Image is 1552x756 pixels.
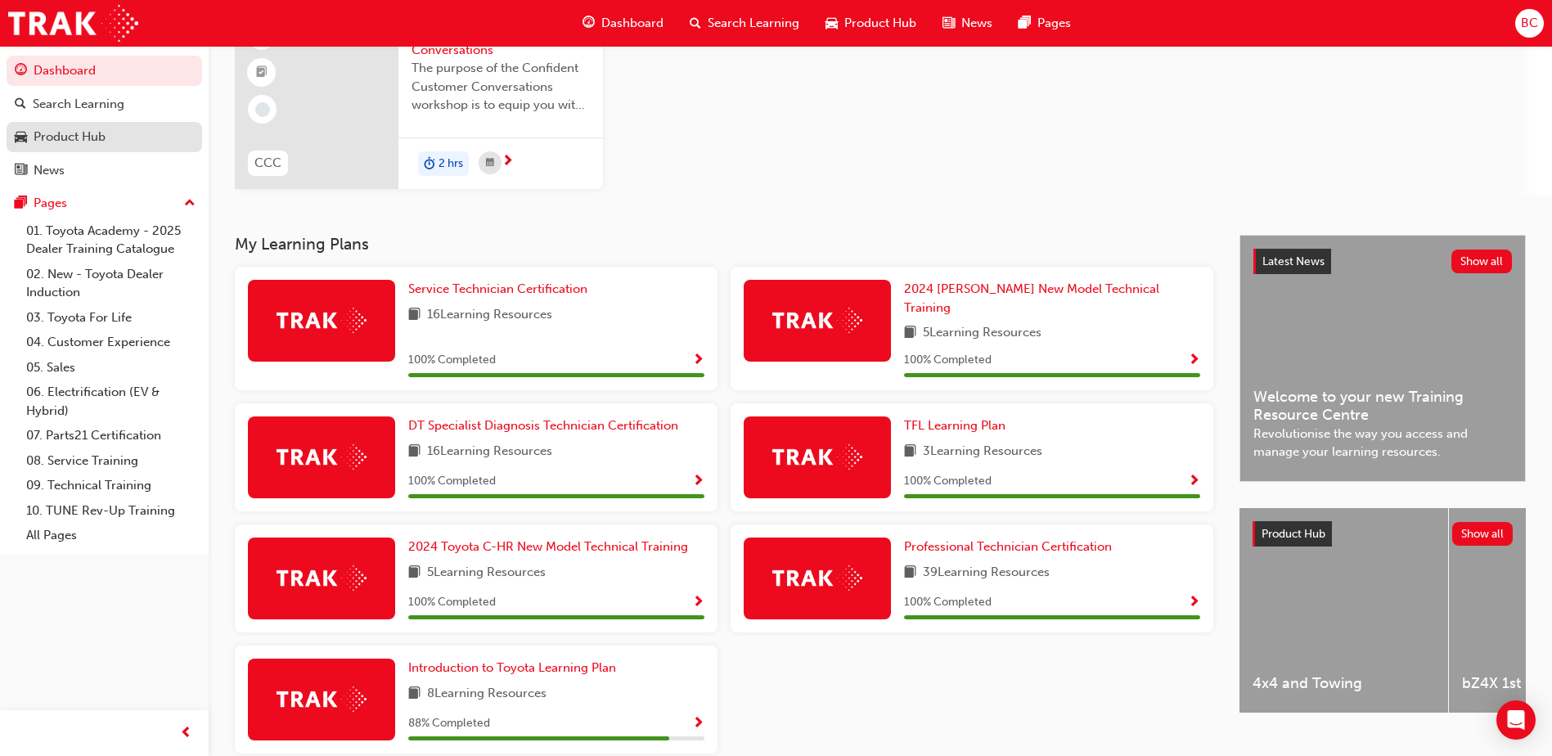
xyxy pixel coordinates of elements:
a: guage-iconDashboard [569,7,677,40]
span: 4x4 and Towing [1253,674,1435,693]
span: The purpose of the Confident Customer Conversations workshop is to equip you with tools to commun... [412,59,590,115]
span: book-icon [904,442,916,462]
a: Product Hub [7,122,202,152]
span: Professional Technician Certification [904,539,1112,554]
span: 100 % Completed [904,472,992,491]
button: Show all [1451,250,1513,273]
a: 4x4 and Towing [1239,508,1448,713]
a: pages-iconPages [1005,7,1084,40]
span: Show Progress [692,717,704,731]
span: Search Learning [708,14,799,33]
span: 100 % Completed [408,351,496,370]
span: Show Progress [1188,596,1200,610]
a: 05. Sales [20,355,202,380]
span: Welcome to your new Training Resource Centre [1253,388,1512,425]
button: Show Progress [1188,350,1200,371]
a: 09. Technical Training [20,473,202,498]
a: 240CCCConfident Customer ConversationsThe purpose of the Confident Customer Conversations worksho... [235,9,603,189]
span: 3 Learning Resources [923,442,1042,462]
span: 100 % Completed [408,472,496,491]
span: 16 Learning Resources [427,305,552,326]
span: 100 % Completed [904,593,992,612]
span: Product Hub [844,14,916,33]
a: 10. TUNE Rev-Up Training [20,498,202,524]
button: DashboardSearch LearningProduct HubNews [7,52,202,188]
a: Search Learning [7,89,202,119]
div: Pages [34,194,67,213]
a: Latest NewsShow all [1253,249,1512,275]
div: Open Intercom Messenger [1496,700,1536,740]
span: booktick-icon [256,62,268,83]
a: Dashboard [7,56,202,86]
button: Pages [7,188,202,218]
a: 03. Toyota For Life [20,305,202,331]
button: Show Progress [1188,592,1200,613]
a: search-iconSearch Learning [677,7,812,40]
img: Trak [772,308,862,333]
span: CCC [254,154,281,173]
span: Pages [1037,14,1071,33]
span: 39 Learning Resources [923,563,1050,583]
button: Show Progress [692,350,704,371]
a: TFL Learning Plan [904,416,1012,435]
a: 02. New - Toyota Dealer Induction [20,262,202,305]
span: News [961,14,992,33]
span: pages-icon [15,196,27,211]
span: next-icon [502,155,514,169]
a: news-iconNews [929,7,1005,40]
img: Trak [277,444,367,470]
a: Professional Technician Certification [904,538,1118,556]
span: Introduction to Toyota Learning Plan [408,660,616,675]
img: Trak [277,686,367,712]
span: guage-icon [15,64,27,79]
span: 100 % Completed [904,351,992,370]
button: Show all [1452,522,1514,546]
span: search-icon [690,13,701,34]
a: Product HubShow all [1253,521,1513,547]
span: 88 % Completed [408,714,490,733]
span: guage-icon [583,13,595,34]
a: Introduction to Toyota Learning Plan [408,659,623,677]
a: All Pages [20,523,202,548]
img: Trak [277,308,367,333]
span: 2024 Toyota C-HR New Model Technical Training [408,539,688,554]
a: Service Technician Certification [408,280,594,299]
span: duration-icon [424,153,435,174]
span: news-icon [15,164,27,178]
span: BC [1521,14,1538,33]
a: Latest NewsShow allWelcome to your new Training Resource CentreRevolutionise the way you access a... [1239,235,1526,482]
span: Show Progress [1188,353,1200,368]
span: 16 Learning Resources [427,442,552,462]
span: pages-icon [1019,13,1031,34]
img: Trak [277,565,367,591]
span: Dashboard [601,14,664,33]
h3: My Learning Plans [235,235,1213,254]
span: Latest News [1262,254,1325,268]
a: car-iconProduct Hub [812,7,929,40]
span: book-icon [408,684,421,704]
span: Product Hub [1262,527,1325,541]
a: 06. Electrification (EV & Hybrid) [20,380,202,423]
span: 5 Learning Resources [427,563,546,583]
button: Show Progress [1188,471,1200,492]
a: News [7,155,202,186]
a: 08. Service Training [20,448,202,474]
img: Trak [8,5,138,42]
span: Show Progress [692,596,704,610]
span: news-icon [942,13,955,34]
span: DT Specialist Diagnosis Technician Certification [408,418,678,433]
span: book-icon [408,305,421,326]
a: 2024 Toyota C-HR New Model Technical Training [408,538,695,556]
span: search-icon [15,97,26,112]
div: Product Hub [34,128,106,146]
span: learningRecordVerb_NONE-icon [255,102,270,117]
div: News [34,161,65,180]
a: 2024 [PERSON_NAME] New Model Technical Training [904,280,1200,317]
span: 8 Learning Resources [427,684,547,704]
span: 2024 [PERSON_NAME] New Model Technical Training [904,281,1159,315]
span: book-icon [904,563,916,583]
span: calendar-icon [486,153,494,173]
span: Show Progress [1188,475,1200,489]
span: 5 Learning Resources [923,323,1041,344]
